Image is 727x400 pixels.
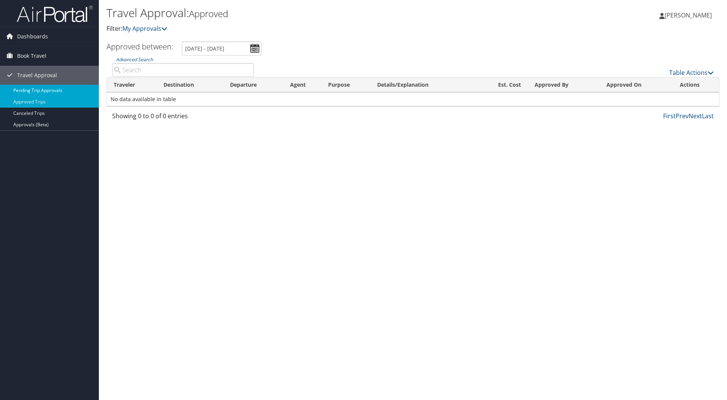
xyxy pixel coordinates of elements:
th: Actions [673,78,719,92]
td: No data available in table [107,92,719,106]
th: Traveler: activate to sort column ascending [107,78,157,92]
h3: Approved between: [106,41,173,52]
a: Last [702,112,714,120]
a: First [663,112,676,120]
a: My Approvals [122,24,167,33]
input: Advanced Search [112,63,254,77]
a: Table Actions [669,68,714,77]
a: Prev [676,112,689,120]
th: Agent [283,78,321,92]
img: airportal-logo.png [17,5,93,23]
h1: Travel Approval: [106,5,515,21]
th: Details/Explanation [370,78,477,92]
a: [PERSON_NAME] [659,4,719,27]
div: Showing 0 to 0 of 0 entries [112,111,254,124]
input: [DATE] - [DATE] [182,41,262,56]
span: [PERSON_NAME] [665,11,712,19]
th: Departure: activate to sort column ascending [223,78,283,92]
span: Book Travel [17,46,46,65]
a: Advanced Search [116,56,153,63]
small: Approved [189,7,228,20]
p: Filter: [106,24,515,34]
span: Travel Approval [17,66,57,85]
th: Purpose [321,78,370,92]
th: Est. Cost: activate to sort column ascending [477,78,528,92]
a: Next [689,112,702,120]
span: Dashboards [17,27,48,46]
th: Approved On: activate to sort column ascending [600,78,673,92]
th: Destination: activate to sort column ascending [157,78,224,92]
th: Approved By: activate to sort column ascending [528,78,599,92]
